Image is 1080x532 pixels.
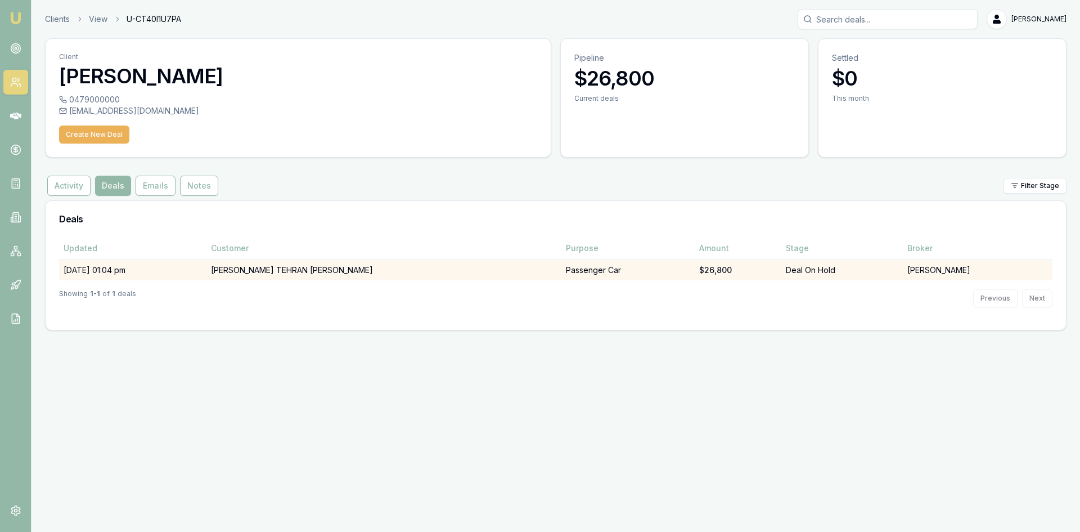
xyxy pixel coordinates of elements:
nav: breadcrumb [45,14,181,25]
div: This month [832,94,1052,103]
a: Clients [45,14,70,25]
img: emu-icon-u.png [9,11,22,25]
button: Deals [95,176,131,196]
h3: [PERSON_NAME] [59,65,537,87]
button: Filter Stage [1003,178,1066,194]
div: Current deals [574,94,795,103]
p: Pipeline [574,52,795,64]
td: Passenger Car [561,260,695,280]
button: Create New Deal [59,126,129,144]
div: Broker [907,243,1048,254]
p: Settled [832,52,1052,64]
div: $26,800 [699,265,777,276]
td: [PERSON_NAME] TEHRAN [PERSON_NAME] [206,260,562,280]
p: Client [59,52,537,61]
strong: 1 [112,289,115,307]
div: Stage [786,243,898,254]
div: Updated [64,243,202,254]
strong: 1 - 1 [90,289,100,307]
div: Showing of deals [59,289,136,307]
div: [EMAIL_ADDRESS][DOMAIN_NAME] [59,105,537,117]
div: 0479000000 [59,94,537,105]
td: Deal On Hold [781,260,903,280]
span: U-CT40I1U7PA [127,14,181,25]
span: [PERSON_NAME] [1011,15,1066,24]
button: Notes [180,176,218,196]
div: Customer [211,243,557,254]
h3: $26,800 [574,67,795,90]
div: Amount [699,243,777,254]
input: Search deals [798,9,978,29]
h3: $0 [832,67,1052,90]
button: Activity [47,176,91,196]
span: Filter Stage [1021,181,1059,190]
div: Purpose [566,243,690,254]
td: [DATE] 01:04 pm [59,260,206,280]
button: Emails [136,176,175,196]
td: [PERSON_NAME] [903,260,1052,280]
a: View [89,14,107,25]
h3: Deals [59,214,1052,223]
